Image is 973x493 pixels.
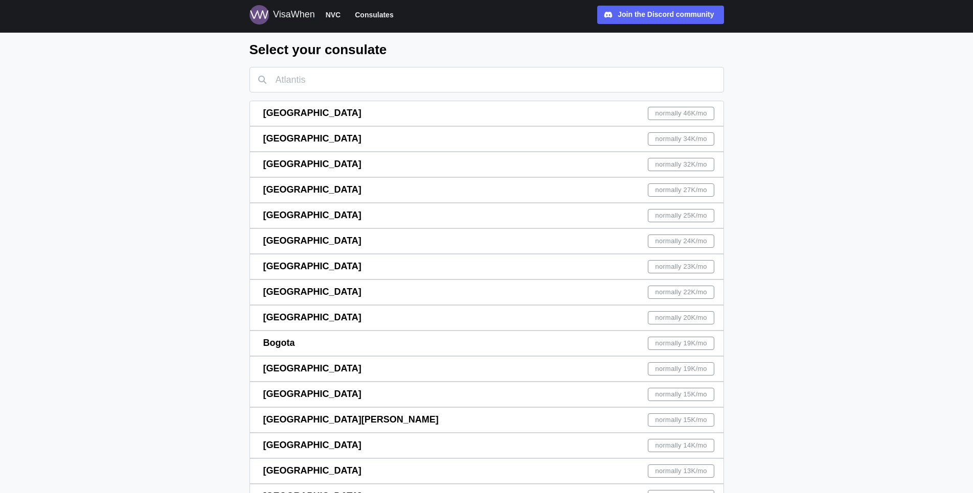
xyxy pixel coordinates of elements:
span: [GEOGRAPHIC_DATA] [263,108,361,118]
span: [GEOGRAPHIC_DATA] [263,236,361,246]
div: Join the Discord community [618,9,714,20]
span: [GEOGRAPHIC_DATA] [263,440,361,450]
span: normally 19K /mo [655,363,707,375]
span: normally 13K /mo [655,465,707,477]
button: NVC [321,8,346,21]
a: [GEOGRAPHIC_DATA]normally 22K/mo [250,279,724,305]
a: [GEOGRAPHIC_DATA]normally 13K/mo [250,458,724,484]
span: [GEOGRAPHIC_DATA] [263,312,361,322]
a: [GEOGRAPHIC_DATA]normally 34K/mo [250,126,724,152]
a: [GEOGRAPHIC_DATA]normally 20K/mo [250,305,724,331]
span: normally 14K /mo [655,439,707,452]
span: [GEOGRAPHIC_DATA] [263,363,361,373]
a: [GEOGRAPHIC_DATA]normally 14K/mo [250,433,724,458]
span: [GEOGRAPHIC_DATA] [263,261,361,271]
span: normally 32K /mo [655,158,707,171]
span: normally 23K /mo [655,261,707,273]
a: [GEOGRAPHIC_DATA][PERSON_NAME]normally 15K/mo [250,407,724,433]
span: Consulates [355,9,393,21]
span: normally 20K /mo [655,312,707,324]
span: [GEOGRAPHIC_DATA] [263,133,361,144]
span: [GEOGRAPHIC_DATA] [263,159,361,169]
span: [GEOGRAPHIC_DATA] [263,184,361,195]
span: [GEOGRAPHIC_DATA] [263,287,361,297]
span: [GEOGRAPHIC_DATA] [263,465,361,476]
span: normally 15K /mo [655,414,707,426]
span: [GEOGRAPHIC_DATA][PERSON_NAME] [263,414,439,425]
span: NVC [326,9,341,21]
span: [GEOGRAPHIC_DATA] [263,389,361,399]
span: [GEOGRAPHIC_DATA] [263,210,361,220]
a: [GEOGRAPHIC_DATA]normally 32K/mo [250,152,724,177]
a: Bogotanormally 19K/mo [250,331,724,356]
span: normally 46K /mo [655,107,707,120]
span: normally 34K /mo [655,133,707,145]
span: normally 22K /mo [655,286,707,298]
div: VisaWhen [273,8,315,22]
input: Atlantis [250,67,724,92]
a: [GEOGRAPHIC_DATA]normally 24K/mo [250,228,724,254]
a: [GEOGRAPHIC_DATA]normally 25K/mo [250,203,724,228]
a: [GEOGRAPHIC_DATA]normally 46K/mo [250,101,724,126]
a: [GEOGRAPHIC_DATA]normally 15K/mo [250,382,724,407]
span: normally 27K /mo [655,184,707,196]
span: normally 25K /mo [655,209,707,222]
span: Bogota [263,338,295,348]
a: [GEOGRAPHIC_DATA]normally 19K/mo [250,356,724,382]
span: normally 19K /mo [655,337,707,349]
a: Join the Discord community [597,6,724,24]
a: Logo for VisaWhen VisaWhen [250,5,315,25]
a: [GEOGRAPHIC_DATA]normally 27K/mo [250,177,724,203]
span: normally 15K /mo [655,388,707,401]
span: normally 24K /mo [655,235,707,247]
a: [GEOGRAPHIC_DATA]normally 23K/mo [250,254,724,279]
h2: Select your consulate [250,41,724,59]
img: Logo for VisaWhen [250,5,269,25]
button: Consulates [350,8,398,21]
